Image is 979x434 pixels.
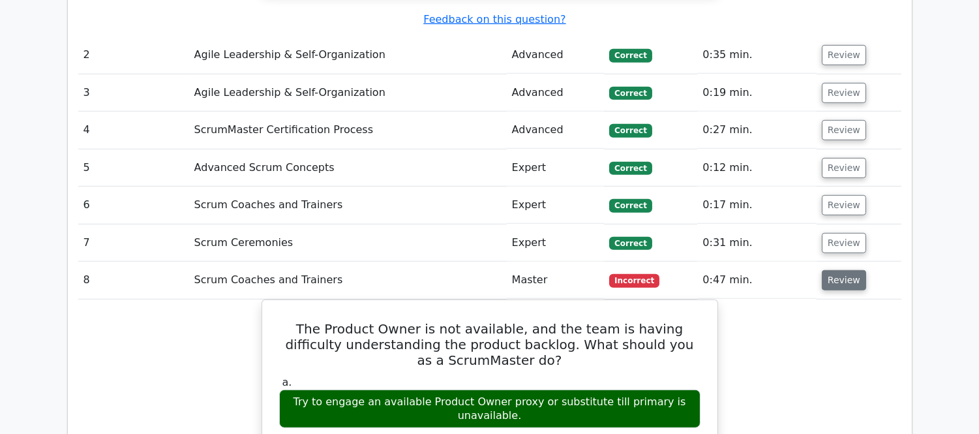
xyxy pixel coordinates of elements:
[189,112,507,149] td: ScrumMaster Certification Process
[822,158,866,178] button: Review
[507,149,605,187] td: Expert
[697,37,817,74] td: 0:35 min.
[78,225,189,262] td: 7
[697,112,817,149] td: 0:27 min.
[697,262,817,299] td: 0:47 min.
[507,225,605,262] td: Expert
[278,321,702,368] h5: The Product Owner is not available, and the team is having difficulty understanding the product b...
[609,87,652,100] span: Correct
[822,270,866,290] button: Review
[507,37,605,74] td: Advanced
[697,187,817,224] td: 0:17 min.
[78,74,189,112] td: 3
[609,162,652,175] span: Correct
[697,149,817,187] td: 0:12 min.
[609,237,652,250] span: Correct
[609,49,652,62] span: Correct
[189,149,507,187] td: Advanced Scrum Concepts
[697,74,817,112] td: 0:19 min.
[78,187,189,224] td: 6
[507,112,605,149] td: Advanced
[507,262,605,299] td: Master
[822,83,866,103] button: Review
[507,74,605,112] td: Advanced
[279,390,700,429] div: Try to engage an available Product Owner proxy or substitute till primary is unavailable.
[189,225,507,262] td: Scrum Ceremonies
[282,376,292,388] span: a.
[609,199,652,212] span: Correct
[609,274,659,287] span: Incorrect
[822,195,866,215] button: Review
[189,187,507,224] td: Scrum Coaches and Trainers
[189,74,507,112] td: Agile Leadership & Self-Organization
[609,124,652,137] span: Correct
[78,112,189,149] td: 4
[822,45,866,65] button: Review
[423,13,565,25] a: Feedback on this question?
[189,262,507,299] td: Scrum Coaches and Trainers
[822,120,866,140] button: Review
[697,225,817,262] td: 0:31 min.
[189,37,507,74] td: Agile Leadership & Self-Organization
[822,233,866,253] button: Review
[78,149,189,187] td: 5
[507,187,605,224] td: Expert
[78,37,189,74] td: 2
[78,262,189,299] td: 8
